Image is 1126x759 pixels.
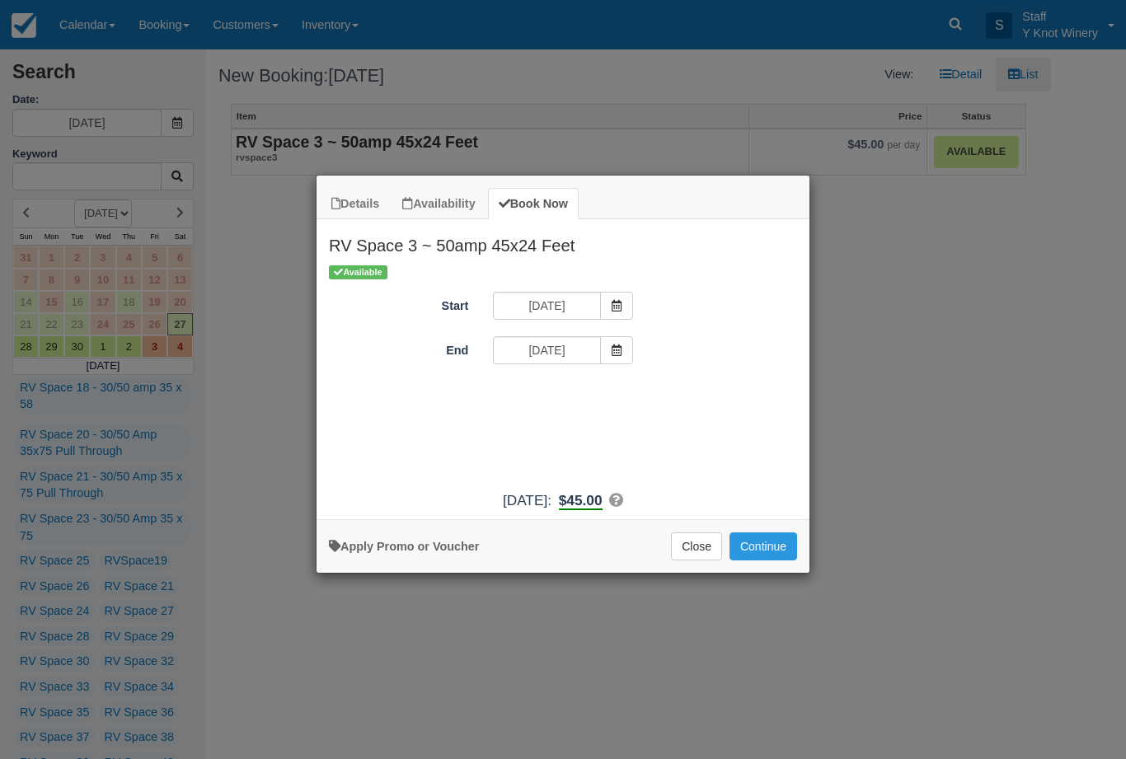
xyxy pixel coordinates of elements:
[329,540,479,553] a: Apply Voucher
[488,188,579,220] a: Book Now
[317,490,809,511] div: :
[317,219,809,510] div: Item Modal
[392,188,486,220] a: Availability
[329,265,387,279] span: Available
[321,188,390,220] a: Details
[730,532,797,560] button: Add to Booking
[317,219,809,262] h2: RV Space 3 ~ 50amp 45x24 Feet
[503,492,547,508] span: [DATE]
[317,292,481,315] label: Start
[559,492,603,510] b: $45.00
[317,336,481,359] label: End
[671,532,722,560] button: Close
